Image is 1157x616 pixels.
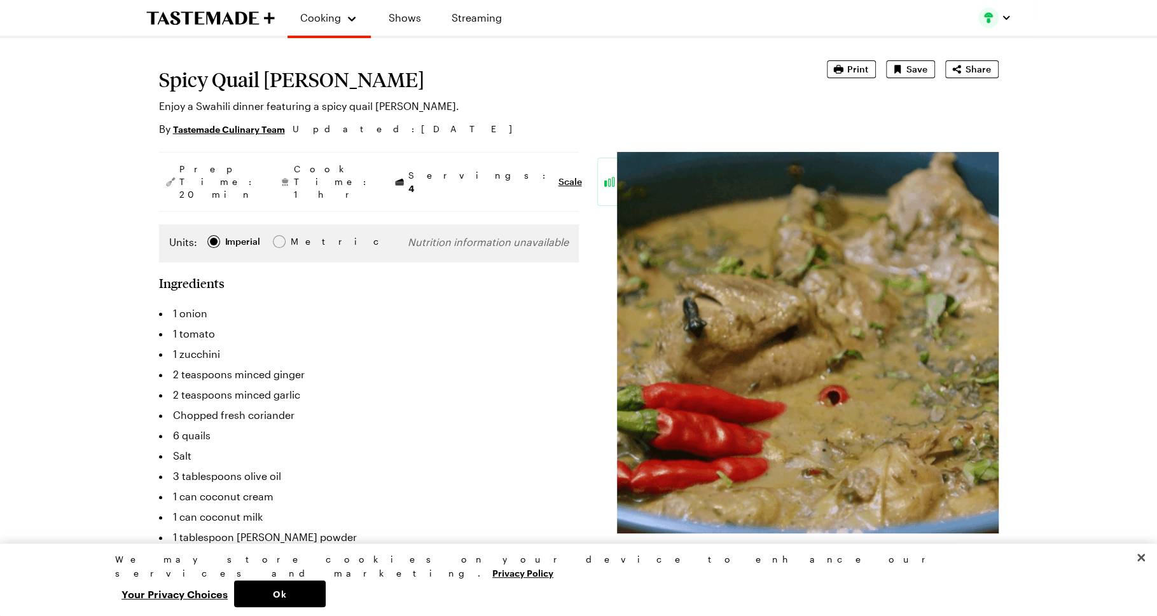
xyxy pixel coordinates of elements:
[159,527,579,547] li: 1 tablespoon [PERSON_NAME] powder
[159,364,579,385] li: 2 teaspoons minced ginger
[159,466,579,486] li: 3 tablespoons olive oil
[159,99,791,114] p: Enjoy a Swahili dinner featuring a spicy quail [PERSON_NAME].
[408,236,569,248] span: Nutrition information unavailable
[827,60,876,78] button: Print
[159,405,579,425] li: Chopped fresh coriander
[115,580,234,607] button: Your Privacy Choices
[886,60,935,78] button: Save recipe
[159,486,579,507] li: 1 can coconut cream
[300,5,358,31] button: Cooking
[225,235,261,249] span: Imperial
[408,169,552,195] span: Servings:
[291,235,317,249] div: Metric
[179,163,258,201] span: Prep Time: 20 min
[159,385,579,405] li: 2 teaspoons minced garlic
[169,235,197,250] label: Units:
[558,175,582,188] button: Scale
[408,182,414,194] span: 4
[159,324,579,344] li: 1 tomato
[173,122,285,136] a: Tastemade Culinary Team
[293,122,525,136] span: Updated : [DATE]
[159,446,579,466] li: Salt
[146,11,275,25] a: To Tastemade Home Page
[159,344,579,364] li: 1 zucchini
[966,63,991,76] span: Share
[291,235,319,249] span: Metric
[978,8,999,28] img: Profile picture
[159,275,225,291] h2: Ingredients
[300,11,341,24] span: Cooking
[225,235,260,249] div: Imperial
[906,63,927,76] span: Save
[617,152,999,533] img: Recipe image thumbnail
[159,121,285,137] p: By
[159,68,791,91] h1: Spicy Quail [PERSON_NAME]
[294,163,373,201] span: Cook Time: 1 hr
[234,580,326,607] button: Ok
[169,235,317,252] div: Imperial Metric
[159,425,579,446] li: 6 quails
[115,552,1031,580] div: We may store cookies on your device to enhance our services and marketing.
[945,60,999,78] button: Share
[159,507,579,527] li: 1 can coconut milk
[1127,544,1155,572] button: Close
[978,8,1011,28] button: Profile picture
[492,566,553,578] a: More information about your privacy, opens in a new tab
[847,63,868,76] span: Print
[115,552,1031,607] div: Privacy
[159,303,579,324] li: 1 onion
